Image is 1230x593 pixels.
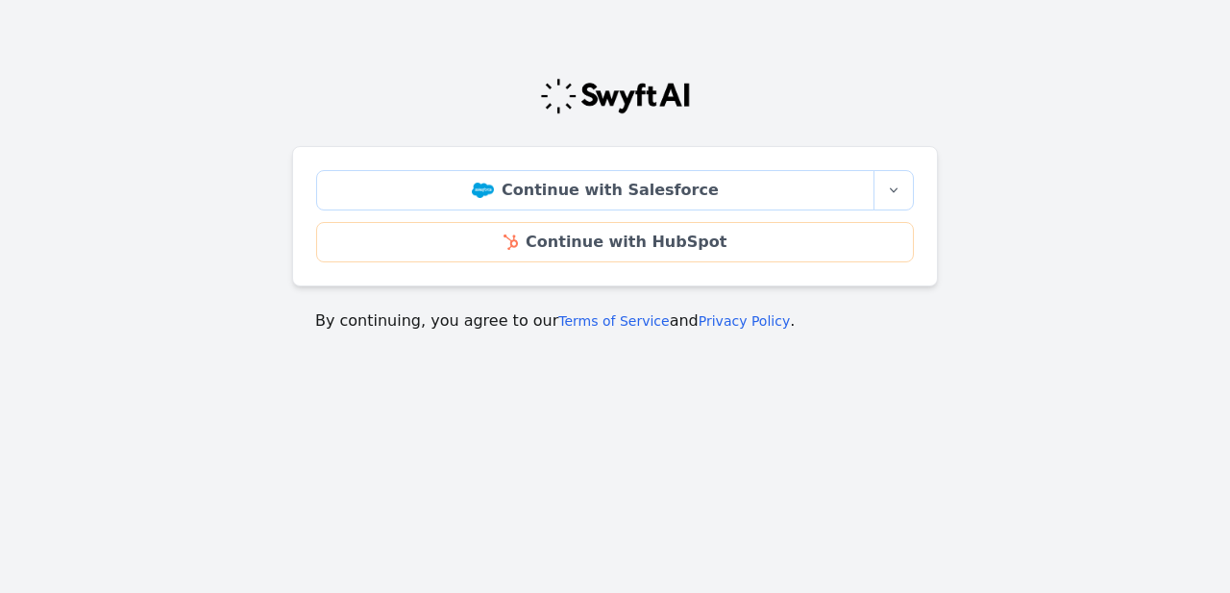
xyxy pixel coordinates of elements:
[472,183,494,198] img: Salesforce
[315,309,915,333] p: By continuing, you agree to our and .
[699,313,790,329] a: Privacy Policy
[316,170,874,210] a: Continue with Salesforce
[316,222,914,262] a: Continue with HubSpot
[539,77,691,115] img: Swyft Logo
[558,313,669,329] a: Terms of Service
[504,235,518,250] img: HubSpot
